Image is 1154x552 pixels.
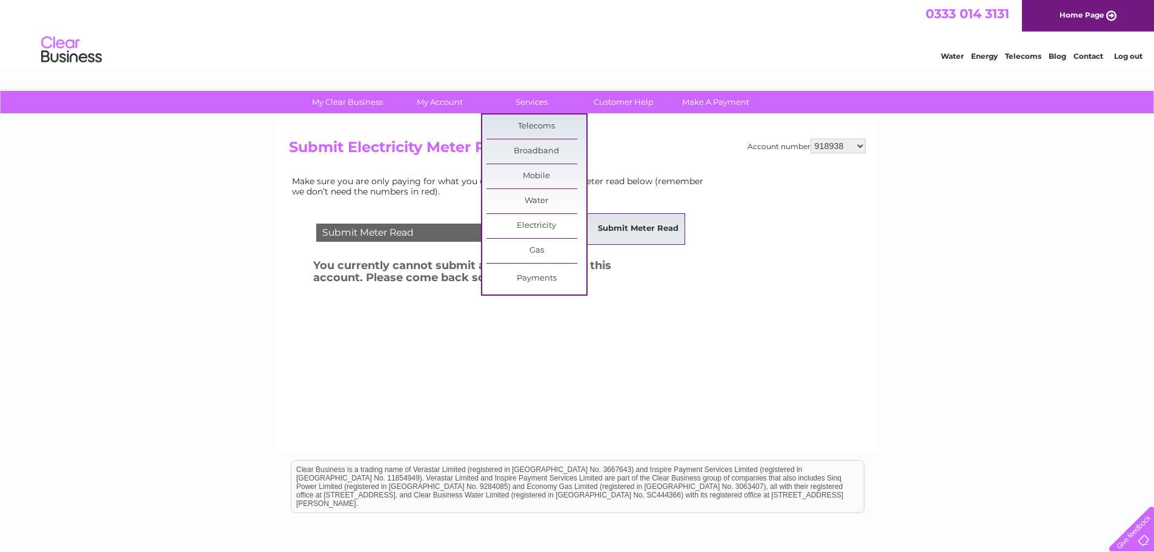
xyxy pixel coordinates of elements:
[289,139,866,162] h2: Submit Electricity Meter Read
[588,217,688,241] a: Submit Meter Read
[297,91,397,113] a: My Clear Business
[486,189,586,213] a: Water
[666,91,766,113] a: Make A Payment
[971,52,998,61] a: Energy
[313,257,657,290] h3: You currently cannot submit a meter reading on this account. Please come back soon!
[1005,52,1041,61] a: Telecoms
[486,139,586,164] a: Broadband
[316,224,625,242] div: Submit Meter Read
[574,91,674,113] a: Customer Help
[926,6,1009,21] a: 0333 014 3131
[1049,52,1066,61] a: Blog
[289,173,713,199] td: Make sure you are only paying for what you use. Simply enter your meter read below (remember we d...
[486,267,586,291] a: Payments
[1073,52,1103,61] a: Contact
[486,239,586,263] a: Gas
[1114,52,1142,61] a: Log out
[41,32,102,68] img: logo.png
[291,7,864,59] div: Clear Business is a trading name of Verastar Limited (registered in [GEOGRAPHIC_DATA] No. 3667643...
[941,52,964,61] a: Water
[486,115,586,139] a: Telecoms
[748,139,866,153] div: Account number
[390,91,489,113] a: My Account
[482,91,582,113] a: Services
[486,214,586,238] a: Electricity
[486,164,586,188] a: Mobile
